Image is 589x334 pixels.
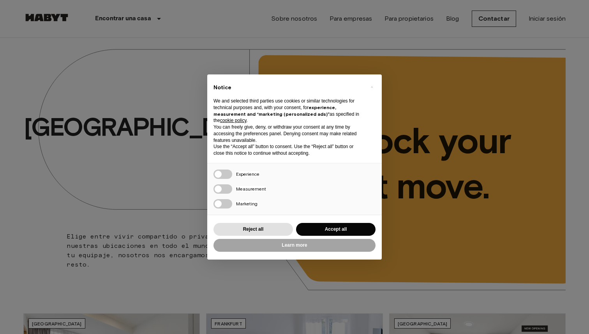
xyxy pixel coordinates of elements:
[213,143,363,157] p: Use the “Accept all” button to consent. Use the “Reject all” button or close this notice to conti...
[213,239,376,252] button: Learn more
[213,84,363,92] h2: Notice
[236,201,257,207] span: Marketing
[296,223,376,236] button: Accept all
[213,98,363,124] p: We and selected third parties use cookies or similar technologies for technical purposes and, wit...
[213,124,363,143] p: You can freely give, deny, or withdraw your consent at any time by accessing the preferences pane...
[213,223,293,236] button: Reject all
[370,82,373,92] span: ×
[220,118,247,123] a: cookie policy
[236,186,266,192] span: Measurement
[213,104,336,117] strong: experience, measurement and “marketing (personalized ads)”
[236,171,259,177] span: Experience
[365,81,378,93] button: Close this notice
